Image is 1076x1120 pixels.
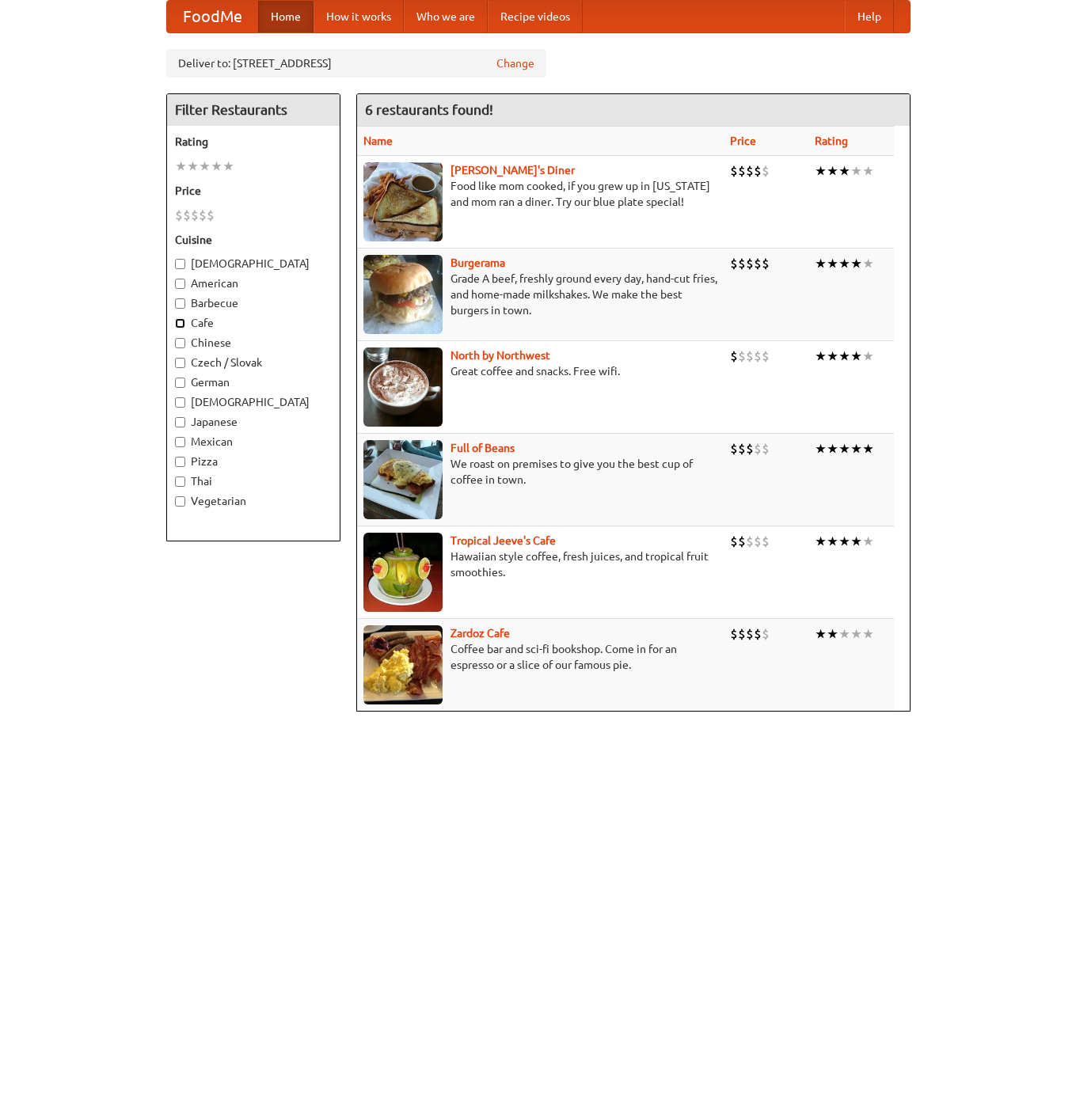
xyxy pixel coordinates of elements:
[183,207,191,224] li: $
[746,440,754,457] li: $
[754,625,762,643] li: $
[862,440,874,457] li: ★
[827,162,838,180] li: ★
[738,162,746,180] li: $
[451,627,510,640] a: Zardoz Cafe
[730,533,738,550] li: $
[167,94,340,126] h4: Filter Restaurants
[175,232,332,248] h5: Cuisine
[496,55,534,71] a: Change
[363,549,717,580] p: Hawaiian style coffee, fresh juices, and tropical fruit smoothies.
[754,255,762,272] li: $
[838,347,850,365] li: ★
[207,207,215,224] li: $
[815,533,827,550] li: ★
[363,271,717,318] p: Grade A beef, freshly ground every day, hand-cut fries, and home-made milkshakes. We make the bes...
[175,183,332,199] h5: Price
[754,162,762,180] li: $
[365,102,493,117] ng-pluralize: 6 restaurants found!
[175,298,185,309] input: Barbecue
[175,437,185,447] input: Mexican
[175,256,332,271] label: [DEMOGRAPHIC_DATA]
[754,440,762,457] li: $
[850,162,862,180] li: ★
[363,162,443,241] img: sallys.jpg
[738,533,746,550] li: $
[850,440,862,457] li: ★
[175,275,332,291] label: American
[175,378,185,388] input: German
[451,534,556,547] a: Tropical Jeeve's Cafe
[187,158,199,175] li: ★
[363,440,443,519] img: beans.jpg
[451,442,515,454] a: Full of Beans
[363,456,717,488] p: We roast on premises to give you the best cup of coffee in town.
[746,533,754,550] li: $
[175,358,185,368] input: Czech / Slovak
[451,349,550,362] a: North by Northwest
[815,255,827,272] li: ★
[175,318,185,328] input: Cafe
[314,1,404,32] a: How it works
[363,178,717,210] p: Food like mom cooked, if you grew up in [US_STATE] and mom ran a diner. Try our blue plate special!
[175,355,332,370] label: Czech / Slovak
[363,533,443,612] img: jeeves.jpg
[730,347,738,365] li: $
[838,625,850,643] li: ★
[166,49,546,78] div: Deliver to: [STREET_ADDRESS]
[815,440,827,457] li: ★
[363,135,393,147] a: Name
[762,347,770,365] li: $
[258,1,314,32] a: Home
[175,158,187,175] li: ★
[850,533,862,550] li: ★
[730,255,738,272] li: $
[175,473,332,489] label: Thai
[862,347,874,365] li: ★
[363,255,443,334] img: burgerama.jpg
[175,457,185,467] input: Pizza
[827,625,838,643] li: ★
[451,164,575,177] a: [PERSON_NAME]'s Diner
[862,255,874,272] li: ★
[175,496,185,507] input: Vegetarian
[451,256,505,269] a: Burgerama
[175,493,332,509] label: Vegetarian
[175,476,185,487] input: Thai
[175,397,185,408] input: [DEMOGRAPHIC_DATA]
[363,347,443,427] img: north.jpg
[815,625,827,643] li: ★
[850,255,862,272] li: ★
[175,394,332,410] label: [DEMOGRAPHIC_DATA]
[363,641,717,673] p: Coffee bar and sci-fi bookshop. Come in for an espresso or a slice of our famous pie.
[827,533,838,550] li: ★
[746,255,754,272] li: $
[746,625,754,643] li: $
[762,255,770,272] li: $
[738,440,746,457] li: $
[838,533,850,550] li: ★
[730,162,738,180] li: $
[850,625,862,643] li: ★
[730,440,738,457] li: $
[738,347,746,365] li: $
[762,625,770,643] li: $
[850,347,862,365] li: ★
[862,625,874,643] li: ★
[199,158,211,175] li: ★
[746,347,754,365] li: $
[222,158,234,175] li: ★
[175,454,332,469] label: Pizza
[175,417,185,427] input: Japanese
[762,533,770,550] li: $
[175,335,332,351] label: Chinese
[838,255,850,272] li: ★
[754,347,762,365] li: $
[404,1,488,32] a: Who we are
[175,295,332,311] label: Barbecue
[488,1,583,32] a: Recipe videos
